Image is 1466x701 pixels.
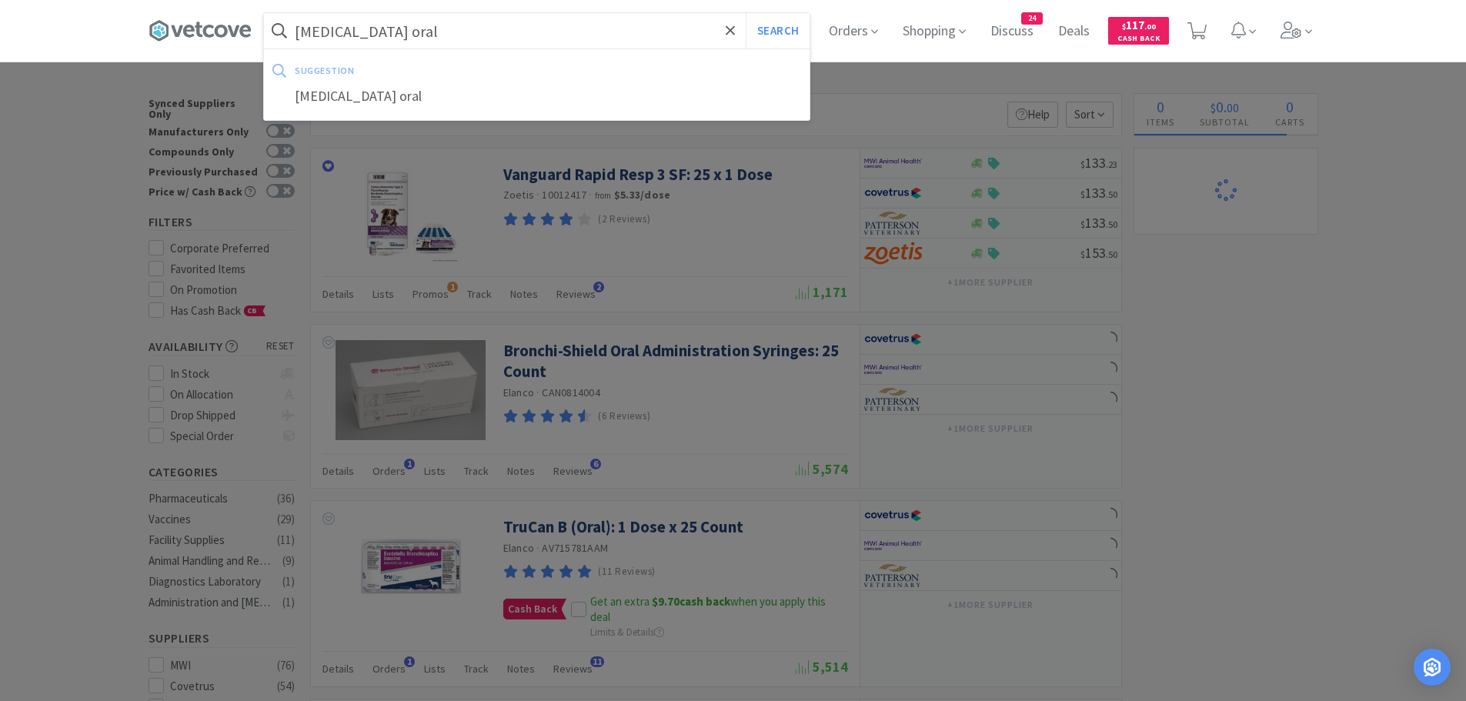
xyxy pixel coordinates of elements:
[746,13,810,48] button: Search
[1052,25,1096,38] a: Deals
[264,13,810,48] input: Search by item, sku, manufacturer, ingredient, size...
[1022,13,1042,24] span: 24
[1117,35,1160,45] span: Cash Back
[1144,22,1156,32] span: . 00
[1122,22,1126,32] span: $
[1122,18,1156,32] span: 117
[984,25,1040,38] a: Discuss24
[1108,10,1169,52] a: $117.00Cash Back
[264,82,810,111] div: [MEDICAL_DATA] oral
[295,58,577,82] div: suggestion
[1414,649,1451,686] div: Open Intercom Messenger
